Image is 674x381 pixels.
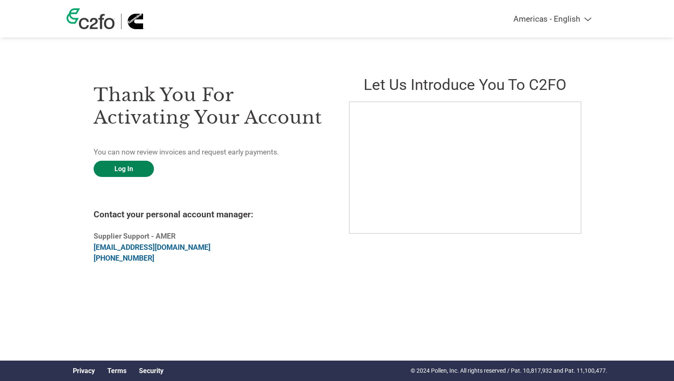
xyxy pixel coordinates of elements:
h4: Contact your personal account manager: [94,209,325,219]
h3: Thank you for activating your account [94,84,325,129]
a: [PHONE_NUMBER] [94,254,154,262]
a: Log In [94,161,154,177]
img: Cummins [128,14,144,29]
a: Terms [107,367,126,375]
a: Privacy [73,367,95,375]
iframe: C2FO Introduction Video [349,102,581,234]
h2: Let us introduce you to C2FO [349,76,580,94]
a: [EMAIL_ADDRESS][DOMAIN_NAME] [94,243,211,252]
img: c2fo logo [67,8,115,29]
b: Supplier Support - AMER [94,232,176,240]
p: You can now review invoices and request early payments. [94,147,325,157]
p: © 2024 Pollen, Inc. All rights reserved / Pat. 10,817,932 and Pat. 11,100,477. [411,366,607,375]
a: Security [139,367,164,375]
